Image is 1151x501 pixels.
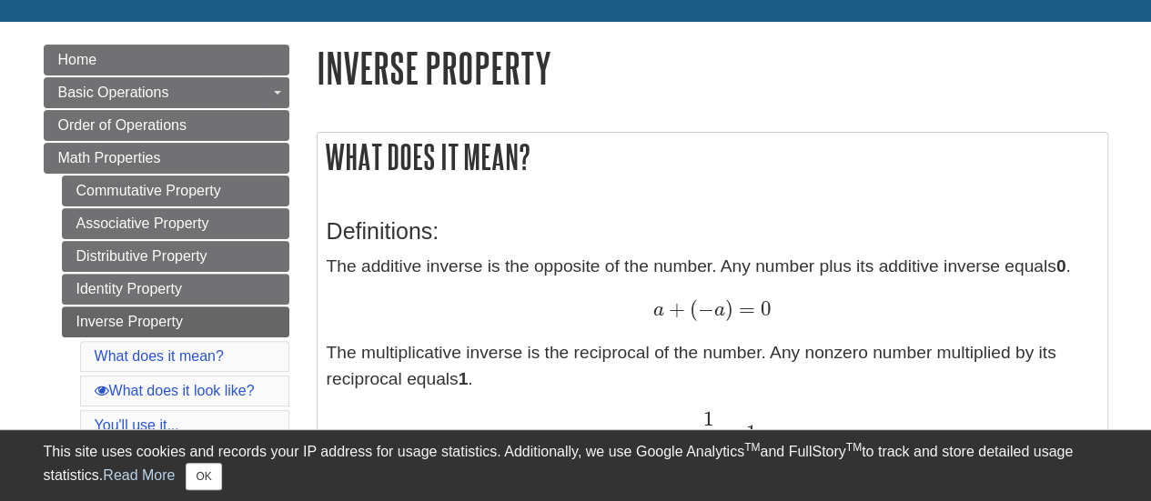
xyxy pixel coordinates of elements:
span: Math Properties [58,150,161,165]
div: This site uses cookies and records your IP address for usage statistics. Additionally, we use Goo... [44,441,1108,490]
strong: 0 [1056,256,1066,276]
span: Basic Operations [58,85,169,100]
a: Math Properties [44,143,289,174]
p: The additive inverse is the opposite of the number. Any number plus its additive inverse equals .... [327,254,1098,456]
a: You'll use it... [95,417,179,433]
a: Identity Property [62,274,289,305]
sup: TM [744,441,760,454]
sup: TM [846,441,862,454]
span: a [668,424,679,444]
a: Home [44,45,289,75]
span: ( [685,296,698,321]
span: ∗ [679,420,694,445]
a: What does it look like? [95,383,255,398]
a: What does it mean? [95,348,224,364]
span: = [733,296,755,321]
a: Inverse Property [62,306,289,337]
span: 1 [741,420,757,445]
span: a [714,300,725,320]
span: = [719,420,741,445]
a: Distributive Property [62,241,289,272]
span: Home [58,52,97,67]
span: Order of Operations [58,117,187,133]
span: ) [725,296,733,321]
span: 1 [703,406,714,431]
span: + [663,296,684,321]
a: Associative Property [62,208,289,239]
span: − [698,296,714,321]
h1: Inverse Property [317,45,1108,91]
a: Order of Operations [44,110,289,141]
a: Basic Operations [44,77,289,108]
a: Read More [103,467,175,483]
h3: Definitions: [327,218,1098,245]
span: 0 [755,296,772,321]
span: a [652,300,663,320]
strong: 1 [459,369,469,388]
h2: What does it mean? [318,133,1107,181]
button: Close [186,463,221,490]
a: Commutative Property [62,175,289,206]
